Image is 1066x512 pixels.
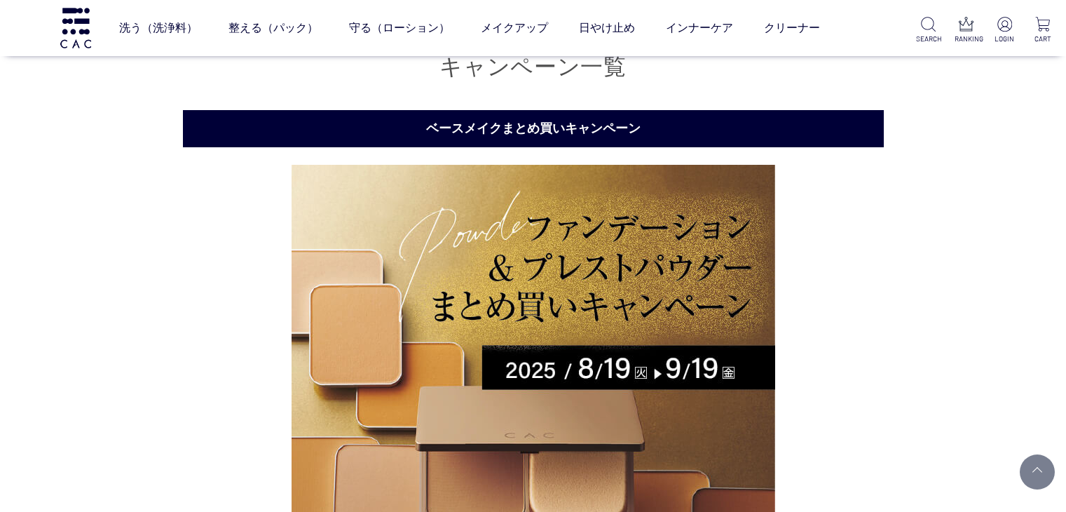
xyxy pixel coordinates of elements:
[349,8,450,48] a: 守る（ローション）
[579,8,635,48] a: 日やけ止め
[119,8,198,48] a: 洗う（洗浄料）
[916,17,941,44] a: SEARCH
[1030,17,1055,44] a: CART
[955,17,979,44] a: RANKING
[666,8,733,48] a: インナーケア
[764,8,820,48] a: クリーナー
[992,34,1017,44] p: LOGIN
[481,8,548,48] a: メイクアップ
[992,17,1017,44] a: LOGIN
[183,110,884,147] h2: ベースメイクまとめ買いキャンペーン
[916,34,941,44] p: SEARCH
[955,34,979,44] p: RANKING
[228,8,318,48] a: 整える（パック）
[1030,34,1055,44] p: CART
[58,8,93,48] img: logo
